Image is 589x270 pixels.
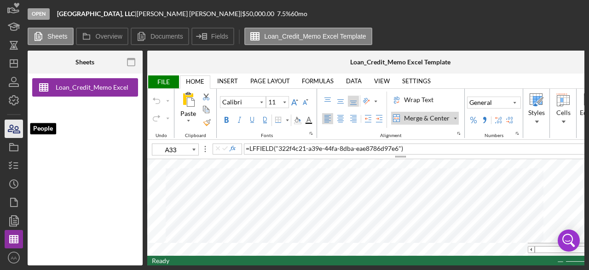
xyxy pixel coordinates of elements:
button: Cut [201,91,214,102]
label: Top Align [322,96,333,107]
label: Overview [96,33,122,40]
label: Underline [247,115,258,126]
button: All [177,89,200,128]
button: Loan_Credit_Memo Excel Template [244,28,372,45]
div: Font Size [266,96,289,108]
div: Styles [525,89,549,138]
div: Border [283,114,291,126]
label: Bold [221,115,232,126]
div: 60 mo [291,10,307,17]
a: SETTINGS [397,75,436,87]
label: Documents [150,33,183,40]
div: Open Intercom Messenger [558,230,580,252]
label: Fields [211,33,228,40]
div: Border [272,115,283,126]
label: Format Painter [202,117,213,128]
button: Alignment [455,130,462,137]
button: Increase Font Size [289,97,300,108]
span: Styles [528,109,545,116]
label: Sheets [47,33,68,40]
a: DATA [341,75,367,87]
label: Center Align [335,113,346,124]
button: Increase Indent [374,113,385,124]
div: Merge & Center [402,114,451,123]
label: Double Underline [260,115,271,126]
button: AA [5,248,23,267]
div: Cells [551,89,575,138]
button: Loan_Credit_Memo Excel Template [32,78,138,97]
button: Fields [191,28,234,45]
label: Italic [234,115,245,126]
button: Insert Function [229,145,236,152]
div: Clipboard [181,133,210,138]
button: Comma Style [479,115,490,126]
a: FORMULAS [296,75,339,87]
div: All [178,109,199,127]
button: Font Family [220,96,266,108]
label: Wrap Text [390,93,436,106]
div: General [468,98,494,107]
div: Loan_Credit_Memo Excel Template [55,78,129,97]
button: Fonts [307,130,315,137]
button: Orientation [361,95,379,108]
button: Copy [201,104,214,115]
button: Numbers [514,130,521,137]
div: Numbers [481,133,507,138]
button: Documents [131,28,189,45]
button: Overview [76,28,128,45]
span: Cells [556,109,571,116]
div: Wrap Text [402,95,435,104]
button: Decrease Indent [363,113,374,124]
label: Right Align [348,113,359,124]
div: Open [28,8,50,20]
span: "322f4c21-a39e-44fa-8dba-eae8786d97e6" [276,144,401,152]
div: All [178,90,199,109]
button: Decrease Font Size [300,97,311,108]
label: Merge & Center [390,111,460,126]
div: [PERSON_NAME] [PERSON_NAME] | [137,10,242,17]
div: Calibri [220,98,244,107]
button: Number Format [467,97,521,109]
button: Border [272,114,291,126]
div: Paste [179,109,198,118]
a: VIEW [369,75,395,87]
div: 7.5 % [277,10,291,17]
div: Font Color [303,115,314,126]
div: Zoom Out [557,257,564,267]
a: INSERT [212,75,243,87]
div: Merge & Center [391,113,451,124]
span: LFFIELD [249,144,274,152]
a: PAGE LAYOUT [245,75,295,87]
div: In Ready mode [152,256,169,266]
label: Middle Align [335,96,346,107]
div: Merge & Center [451,112,459,125]
button: Decrease Decimal [504,115,515,126]
button: Sheets [28,28,74,45]
button: Commit Edit [221,145,229,152]
button: Percent Style [468,115,479,126]
span: Splitter [198,144,213,155]
label: Left Align [322,113,333,124]
div: Background Color [292,115,303,126]
span: ( [274,144,276,152]
text: AA [11,255,17,260]
div: Undo [152,133,171,138]
div: $50,000.00 [242,10,277,17]
div: Sheets [75,58,94,66]
button: Increase Decimal [493,115,504,126]
div: Fonts [257,133,277,138]
span: FILE [147,75,179,88]
span: Ready [152,257,169,264]
label: Bottom Align [348,96,359,107]
button: Cancel Edit [214,145,221,152]
div: Alignment [376,133,405,138]
div: Loan_Credit_Memo Excel Template [350,58,450,66]
div: | [57,10,137,17]
span: ) [401,144,403,152]
b: [GEOGRAPHIC_DATA], LLC [57,10,135,17]
a: HOME [180,75,210,88]
span: = [246,144,249,152]
label: Loan_Credit_Memo Excel Template [264,33,366,40]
